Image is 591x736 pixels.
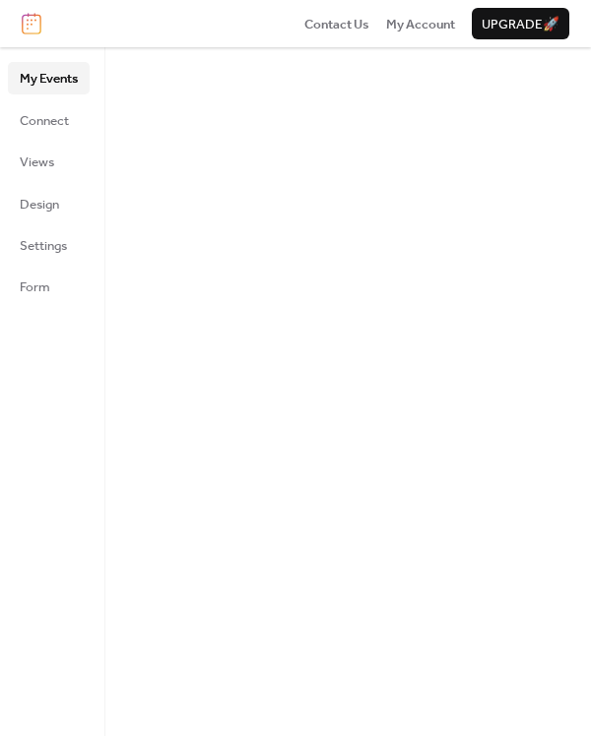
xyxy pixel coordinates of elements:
[8,271,90,302] a: Form
[386,14,455,33] a: My Account
[8,146,90,177] a: Views
[8,188,90,219] a: Design
[20,69,78,89] span: My Events
[386,15,455,34] span: My Account
[20,236,67,256] span: Settings
[20,277,50,297] span: Form
[22,13,41,34] img: logo
[8,104,90,136] a: Connect
[20,111,69,131] span: Connect
[304,15,369,34] span: Contact Us
[20,195,59,215] span: Design
[8,229,90,261] a: Settings
[472,8,569,39] button: Upgrade🚀
[304,14,369,33] a: Contact Us
[20,153,54,172] span: Views
[8,62,90,93] a: My Events
[482,15,559,34] span: Upgrade 🚀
